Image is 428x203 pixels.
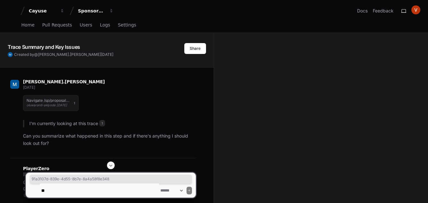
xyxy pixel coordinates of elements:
[408,182,425,199] iframe: Open customer support
[14,52,113,57] span: Created by
[411,5,420,14] img: ACg8ocJ-farSUgSlZGdAsRgS-brKbcvipd1IbblTMCU_5CThOWAV8g=s96-c
[74,101,75,106] span: 1
[42,23,72,27] span: Pull Requests
[27,99,71,102] h1: Navigate /sp/proposals/*
[23,85,35,90] span: [DATE]
[29,120,196,127] p: I'm currently looking at this trace
[23,132,196,147] p: Can you summarize what happened in this step and if there's anything I should look out for?
[78,8,105,14] div: Sponsored Projects (SP4)
[101,52,113,57] span: [DATE]
[21,23,34,27] span: Home
[42,18,72,33] a: Pull Requests
[100,23,110,27] span: Logs
[184,43,206,54] button: Share
[29,8,56,14] div: Cayuse
[75,5,116,17] button: Sponsored Projects (SP4)
[23,79,105,84] span: [PERSON_NAME].[PERSON_NAME]
[10,80,19,89] img: ACg8ocIP6NOe63gu5aWP0iOmfx0JjCltLvMTh3DA9m3QIuxEgk-hQg=s96-c
[8,52,13,57] img: ACg8ocIP6NOe63gu5aWP0iOmfx0JjCltLvMTh3DA9m3QIuxEgk-hQg=s96-c
[80,23,92,27] span: Users
[118,23,136,27] span: Settings
[80,18,92,33] a: Users
[21,18,34,33] a: Home
[357,8,368,14] a: Docs
[32,177,190,182] span: 91a3107d-839e-4d55-8b7e-8a4a58f8e348
[8,44,80,50] app-text-character-animate: Trace Summary and Key Issues
[26,5,67,17] button: Cayuse
[23,95,79,111] button: Navigate /sp/proposals/*oluwaranti-akiyode [DATE]1
[38,52,101,57] span: [PERSON_NAME].[PERSON_NAME]
[118,18,136,33] a: Settings
[34,52,38,57] span: @
[100,18,110,33] a: Logs
[373,8,394,14] button: Feedback
[27,103,67,107] span: oluwaranti-akiyode [DATE]
[99,120,105,126] span: 1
